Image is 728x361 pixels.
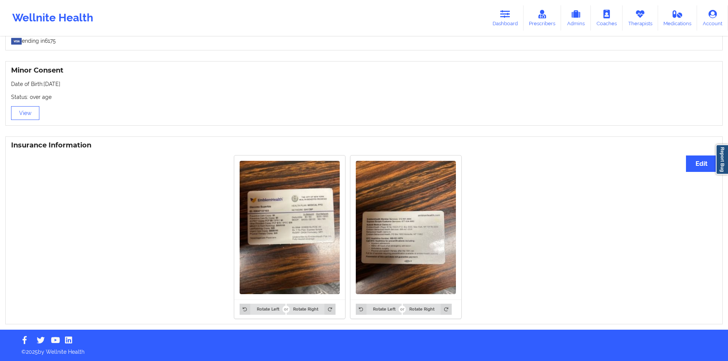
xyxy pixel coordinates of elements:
button: Rotate Right [403,304,451,314]
a: Report Bug [716,144,728,175]
a: Account [697,5,728,31]
h3: Minor Consent [11,66,717,75]
button: Edit [686,155,717,172]
a: Medications [658,5,697,31]
a: Therapists [623,5,658,31]
p: Date of Birth: [DATE] [11,80,717,88]
p: © 2025 by Wellnite Health [16,343,712,356]
button: Rotate Right [287,304,335,314]
a: Dashboard [487,5,524,31]
a: Admins [561,5,591,31]
h3: Insurance Information [11,141,717,150]
img: Giacomo Superbia [356,161,456,294]
button: View [11,106,39,120]
img: Giacomo Superbia [240,161,340,294]
a: Prescribers [524,5,561,31]
a: Coaches [591,5,623,31]
p: ending in 6175 [11,34,717,45]
button: Rotate Left [356,304,402,314]
button: Rotate Left [240,304,285,314]
p: Status: over age [11,93,717,101]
